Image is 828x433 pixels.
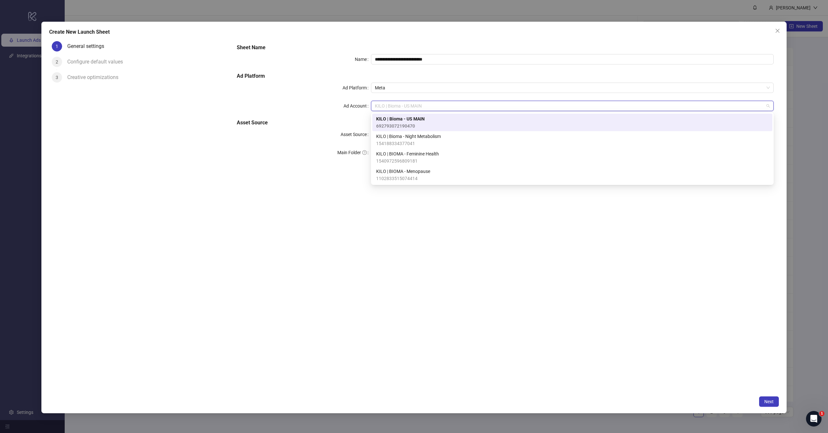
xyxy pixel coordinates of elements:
span: question-circle [362,150,367,155]
div: Configure default values [67,57,128,67]
h5: Ad Platform [237,72,774,80]
h5: Sheet Name [237,44,774,51]
label: Name [355,54,371,64]
span: 1 [819,411,824,416]
div: KILO | BIOMA - Feminine Health [372,149,772,166]
div: KILO | Bioma - Night Metabolism [372,131,772,149]
label: Ad Account [343,101,371,111]
label: Main Folder [337,147,371,158]
span: 1540972596809181 [376,157,439,165]
span: Meta [375,83,770,93]
span: 154188334377041 [376,140,441,147]
span: 2 [56,59,58,64]
iframe: Intercom live chat [806,411,822,427]
span: 1 [56,44,58,49]
label: Asset Source [341,129,371,140]
div: Creative optimizations [67,72,124,83]
span: KILO | Bioma - US MAIN [375,101,770,111]
span: KILO | BIOMA - Menopause [376,168,430,175]
span: KILO | BIOMA - Feminine Health [376,150,439,157]
span: KILO | Bioma - Night Metabolism [376,133,441,140]
h5: Asset Source [237,119,774,127]
span: Next [764,399,774,404]
span: KILO | Bioma - US MAIN [376,115,425,122]
span: 692793072190470 [376,122,425,130]
div: General settings [67,41,109,51]
input: Name [371,54,774,64]
div: KILO | BIOMA - Menopause [372,166,772,184]
div: KILO | Bioma - US MAIN [372,114,772,131]
div: Create New Launch Sheet [49,28,779,36]
button: Close [772,26,783,36]
button: Next [759,396,779,407]
span: 3 [56,75,58,80]
label: Ad Platform [343,83,371,93]
span: 1102833515074414 [376,175,430,182]
span: close [775,28,780,33]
